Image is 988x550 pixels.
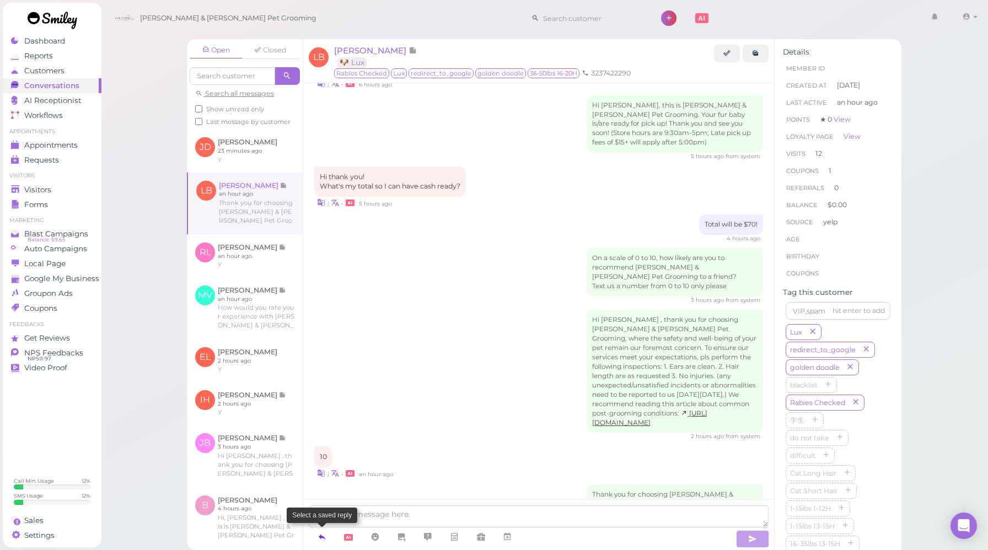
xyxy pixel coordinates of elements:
[3,360,101,375] a: Video Proof
[3,217,101,224] li: Marketing
[140,3,316,34] span: [PERSON_NAME] & [PERSON_NAME] Pet Grooming
[834,115,851,123] a: View
[314,197,763,208] div: •
[726,296,760,304] span: from system
[3,78,101,93] a: Conversations
[788,522,837,530] span: 1-15lbs 13-15H
[337,57,367,68] a: 🐶 Lux
[788,416,807,424] span: 学生
[24,516,44,525] span: Sales
[528,68,579,78] span: 36-50lbs 16-20H
[699,214,763,235] div: Total will be $70!
[788,540,842,548] span: 16-35lbs 13-15H
[359,81,392,88] span: 09/05/2025 10:33am
[788,487,840,495] span: Cat Short Hair
[783,213,893,231] li: yelp
[691,433,726,440] span: 09/05/2025 03:15pm
[3,197,101,212] a: Forms
[3,182,101,197] a: Visitors
[195,89,274,98] a: Search all messages
[786,218,813,226] span: Source
[3,172,101,180] li: Visitors
[314,166,466,197] div: Hi thank you! What's my total so I can have cash ready?
[3,153,101,168] a: Requests
[82,477,90,484] div: 12 %
[24,304,57,313] span: Coupons
[24,244,87,254] span: Auto Campaigns
[24,36,65,46] span: Dashboard
[190,42,243,59] a: Open
[788,346,858,354] span: redirect_to_google
[579,68,633,78] li: 3237422290
[786,302,890,320] input: VIP,spam
[3,108,101,123] a: Workflows
[327,81,329,88] i: |
[82,492,90,499] div: 12 %
[788,328,804,336] span: Lux
[24,200,48,209] span: Forms
[334,68,389,78] span: Rabies Checked
[788,451,818,460] span: difficult
[844,132,861,141] a: View
[726,433,760,440] span: from system
[788,398,847,407] span: Rabies Checked
[3,256,101,271] a: Local Page
[3,63,101,78] a: Customers
[786,99,827,106] span: Last Active
[24,81,79,90] span: Conversations
[3,271,101,286] a: Google My Business
[587,310,763,433] div: Hi [PERSON_NAME] , thank you for choosing [PERSON_NAME] & [PERSON_NAME] Pet Grooming, where the s...
[24,333,70,343] span: Get Reviews
[327,200,329,207] i: |
[314,446,332,467] div: 10
[837,80,860,90] span: [DATE]
[334,45,409,56] span: [PERSON_NAME]
[190,67,275,85] input: Search customer
[359,200,392,207] span: 09/05/2025 12:28pm
[28,354,51,363] span: NPS® 97
[783,47,893,57] div: Details
[24,111,63,120] span: Workflows
[24,363,67,373] span: Video Proof
[3,227,101,241] a: Blast Campaigns Balance: $9.65
[334,45,417,67] a: [PERSON_NAME] 🐶 Lux
[24,274,99,283] span: Google My Business
[244,42,297,58] a: Closed
[206,118,291,126] span: Last message by customer
[786,252,819,260] span: Birthday
[783,288,893,297] div: Tag this customer
[409,45,417,56] span: Note
[788,504,833,513] span: 1-15lbs 1-12H
[786,201,819,209] span: Balance
[3,241,101,256] a: Auto Campaigns
[24,96,81,105] span: AI Receptionist
[475,68,526,78] span: golden doodle
[951,513,977,539] div: Open Intercom Messenger
[24,155,59,165] span: Requests
[3,93,101,108] a: AI Receptionist
[14,477,54,484] div: Call Min. Usage
[24,229,88,239] span: Blast Campaigns
[391,68,407,78] span: Lux
[788,363,842,371] span: golden doodle
[539,9,646,27] input: Search customer
[24,348,83,358] span: NPS Feedbacks
[24,289,73,298] span: Groupon Ads
[309,47,329,67] span: LB
[786,269,819,277] span: Coupons
[3,138,101,153] a: Appointments
[3,34,101,48] a: Dashboard
[195,118,202,125] input: Last message by customer
[788,469,839,477] span: Cat Long Hair
[691,153,726,160] span: 09/05/2025 12:15pm
[788,434,831,442] span: do not take
[24,185,51,195] span: Visitors
[786,64,825,72] span: Member ID
[786,184,824,192] span: Referrals
[3,128,101,136] li: Appointments
[786,235,800,243] span: age
[786,150,806,158] span: Visits
[24,66,65,76] span: Customers
[727,235,760,242] span: 09/05/2025 12:42pm
[24,259,66,268] span: Local Page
